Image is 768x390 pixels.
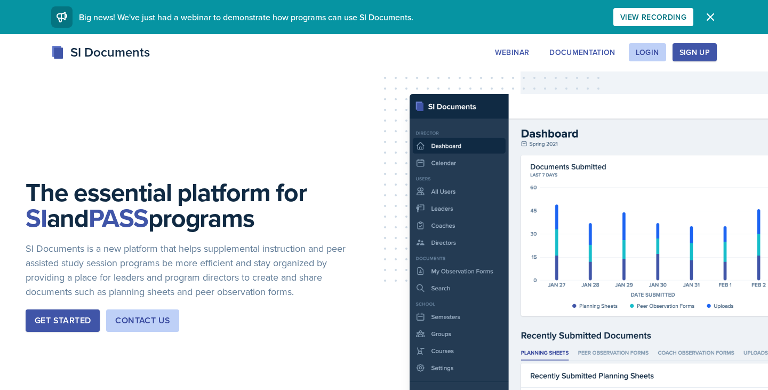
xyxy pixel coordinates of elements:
[51,43,150,62] div: SI Documents
[679,48,710,57] div: Sign Up
[115,314,170,327] div: Contact Us
[629,43,666,61] button: Login
[636,48,659,57] div: Login
[620,13,686,21] div: View Recording
[488,43,536,61] button: Webinar
[495,48,529,57] div: Webinar
[35,314,91,327] div: Get Started
[26,309,100,332] button: Get Started
[549,48,615,57] div: Documentation
[106,309,179,332] button: Contact Us
[542,43,622,61] button: Documentation
[613,8,693,26] button: View Recording
[673,43,717,61] button: Sign Up
[79,11,413,23] span: Big news! We've just had a webinar to demonstrate how programs can use SI Documents.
